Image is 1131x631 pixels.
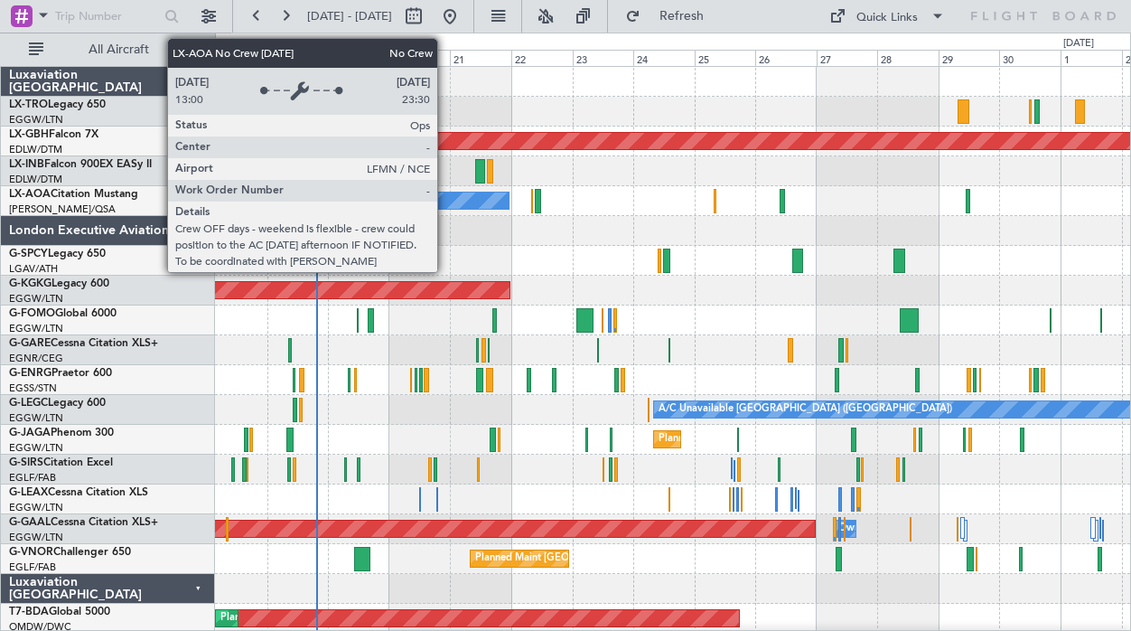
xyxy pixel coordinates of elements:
span: T7-BDA [9,607,49,617]
a: EGGW/LTN [9,322,63,335]
span: G-SPCY [9,249,48,259]
span: G-LEGC [9,398,48,409]
div: Planned Maint [GEOGRAPHIC_DATA] ([GEOGRAPHIC_DATA]) [659,426,943,453]
div: 26 [755,50,817,66]
span: G-VNOR [9,547,53,558]
button: All Aircraft [20,35,196,64]
a: G-SPCYLegacy 650 [9,249,106,259]
a: EGGW/LTN [9,441,63,455]
a: EGLF/FAB [9,560,56,574]
div: 18 [267,50,329,66]
div: 20 [389,50,451,66]
a: G-VNORChallenger 650 [9,547,131,558]
div: 23 [573,50,634,66]
div: 22 [511,50,573,66]
a: G-KGKGLegacy 600 [9,278,109,289]
div: A/C Unavailable [GEOGRAPHIC_DATA] ([GEOGRAPHIC_DATA]) [659,396,952,423]
span: G-GAAL [9,517,51,528]
a: EGGW/LTN [9,411,63,425]
a: LX-AOACitation Mustang [9,189,138,200]
span: G-LEAX [9,487,48,498]
span: G-GARE [9,338,51,349]
div: 21 [450,50,511,66]
div: 28 [877,50,939,66]
span: LX-GBH [9,129,49,140]
a: G-LEGCLegacy 600 [9,398,106,409]
div: No Crew Nice ([GEOGRAPHIC_DATA]) [244,187,421,214]
a: G-LEAXCessna Citation XLS [9,487,148,498]
a: LX-INBFalcon 900EX EASy II [9,159,152,170]
a: LGAV/ATH [9,262,58,276]
span: G-FOMO [9,308,55,319]
a: G-SIRSCitation Excel [9,457,113,468]
a: EGSS/STN [9,381,57,395]
div: 17 [206,50,267,66]
span: [DATE] - [DATE] [307,8,392,24]
div: [DATE] [1063,36,1094,52]
div: Planned Maint Nice ([GEOGRAPHIC_DATA]) [353,187,555,214]
span: G-KGKG [9,278,51,289]
div: 30 [999,50,1061,66]
a: EGNR/CEG [9,352,63,365]
a: EGGW/LTN [9,531,63,544]
span: G-SIRS [9,457,43,468]
a: EDLW/DTM [9,143,62,156]
span: LX-TRO [9,99,48,110]
span: LX-AOA [9,189,51,200]
a: G-FOMOGlobal 6000 [9,308,117,319]
a: G-GAALCessna Citation XLS+ [9,517,158,528]
a: EGGW/LTN [9,113,63,127]
div: 24 [633,50,695,66]
button: Refresh [617,2,725,31]
div: [DATE] [219,36,249,52]
span: Refresh [644,10,720,23]
a: G-ENRGPraetor 600 [9,368,112,379]
a: EGGW/LTN [9,501,63,514]
a: [PERSON_NAME]/QSA [9,202,116,216]
span: All Aircraft [47,43,191,56]
a: G-JAGAPhenom 300 [9,428,114,438]
button: Quick Links [820,2,954,31]
div: 25 [695,50,756,66]
a: EGGW/LTN [9,292,63,306]
a: LX-GBHFalcon 7X [9,129,98,140]
a: LX-TROLegacy 650 [9,99,106,110]
div: 1 [1061,50,1122,66]
div: Quick Links [856,9,918,27]
span: LX-INB [9,159,44,170]
div: 29 [939,50,1000,66]
a: EGLF/FAB [9,471,56,485]
span: G-ENRG [9,368,51,379]
div: 27 [817,50,878,66]
a: EDLW/DTM [9,173,62,186]
div: Owner [838,515,869,542]
input: Trip Number [55,3,159,30]
div: Planned Maint [GEOGRAPHIC_DATA] ([GEOGRAPHIC_DATA]) [475,545,760,572]
span: G-JAGA [9,428,51,438]
div: Planned Maint Nurnberg [285,127,397,155]
a: G-GARECessna Citation XLS+ [9,338,158,349]
a: T7-BDAGlobal 5000 [9,607,110,617]
div: 19 [328,50,389,66]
